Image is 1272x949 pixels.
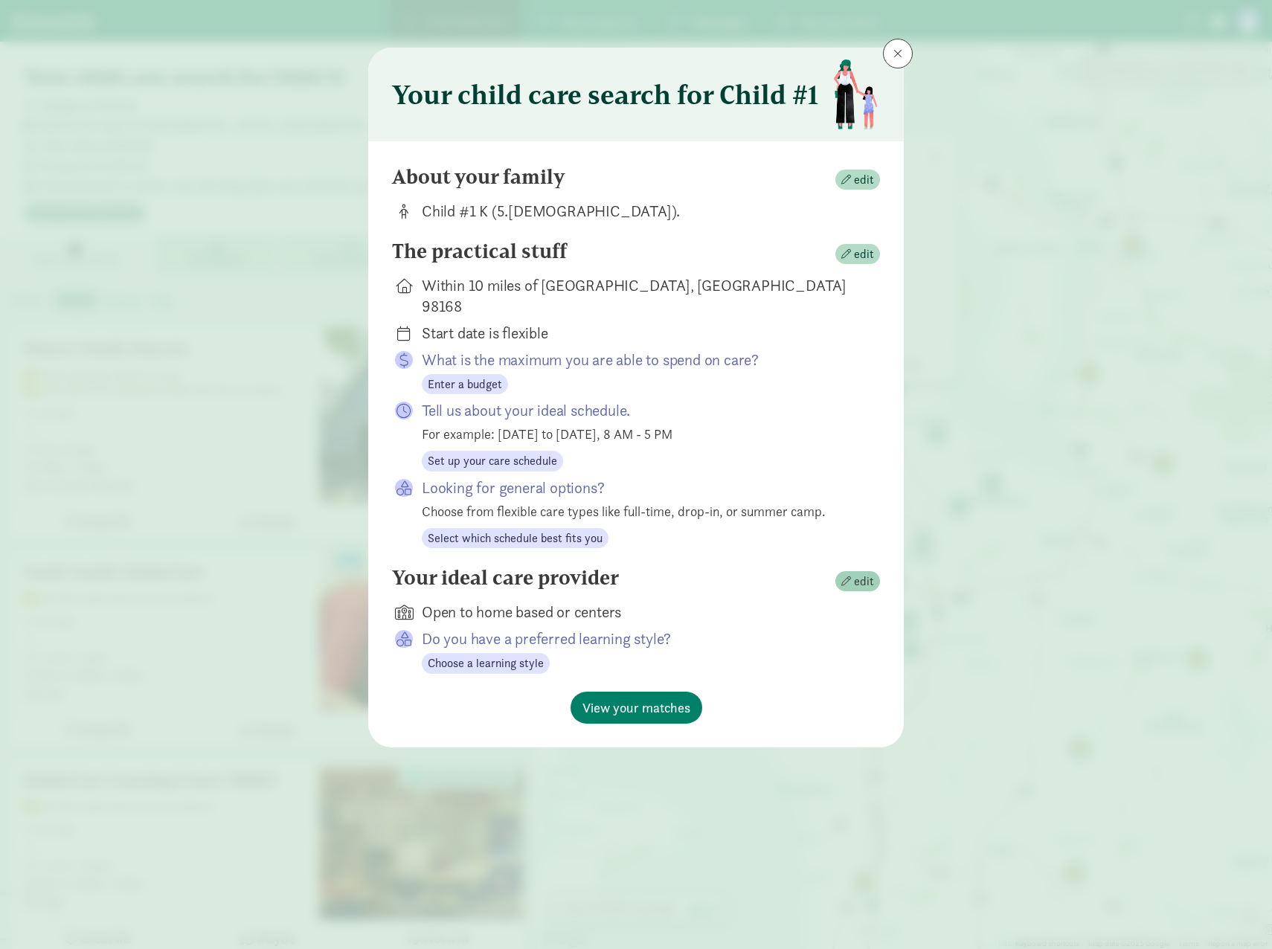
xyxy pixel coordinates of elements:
h4: About your family [392,165,565,189]
button: edit [835,571,880,592]
button: Choose a learning style [422,653,550,674]
span: Set up your care schedule [428,452,557,470]
span: edit [854,245,874,263]
div: Start date is flexible [422,323,856,344]
h3: Your child care search for Child #1 [392,80,818,109]
span: edit [854,171,874,189]
p: Do you have a preferred learning style? [422,628,856,649]
button: Enter a budget [422,374,508,395]
h4: Your ideal care provider [392,566,619,590]
span: Enter a budget [428,376,502,393]
div: Within 10 miles of [GEOGRAPHIC_DATA], [GEOGRAPHIC_DATA] 98168 [422,275,856,317]
button: edit [835,244,880,265]
span: Select which schedule best fits you [428,530,603,547]
div: Child #1 K (5.[DEMOGRAPHIC_DATA]). [422,201,856,222]
button: Select which schedule best fits you [422,528,608,549]
div: Choose from flexible care types like full-time, drop-in, or summer camp. [422,501,856,521]
span: View your matches [582,698,690,718]
span: edit [854,573,874,591]
div: For example: [DATE] to [DATE], 8 AM - 5 PM [422,424,856,444]
p: Tell us about your ideal schedule. [422,400,856,421]
button: edit [835,170,880,190]
button: View your matches [571,692,702,724]
p: What is the maximum you are able to spend on care? [422,350,856,370]
button: Set up your care schedule [422,451,563,472]
h4: The practical stuff [392,239,567,263]
p: Looking for general options? [422,477,856,498]
span: Choose a learning style [428,654,544,672]
div: Open to home based or centers [422,602,856,623]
